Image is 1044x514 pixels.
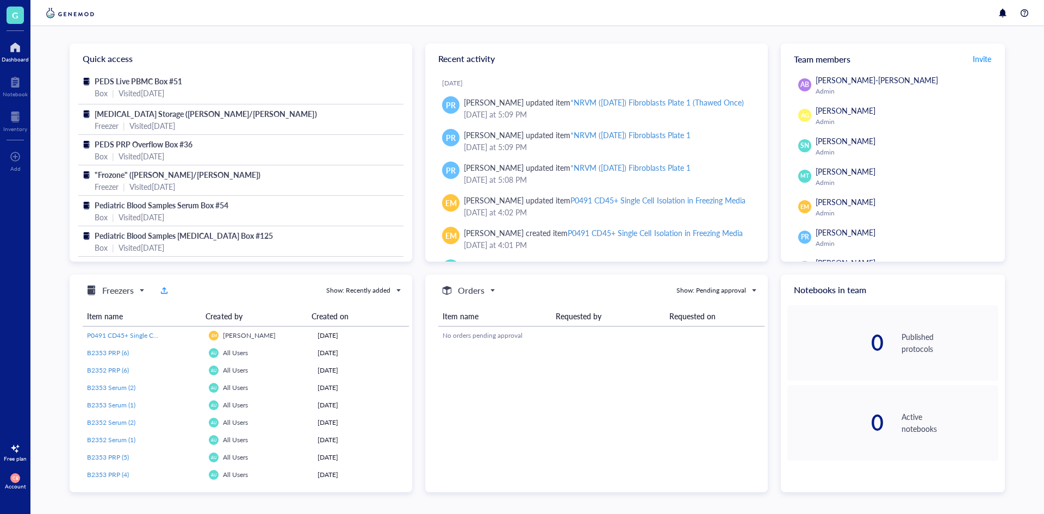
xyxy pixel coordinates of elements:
div: Visited [DATE] [119,211,164,223]
div: Team members [781,44,1005,74]
div: Visited [DATE] [129,181,175,193]
span: B2352 Serum (1) [87,435,135,444]
span: Pediatric Blood Samples Serum Box #54 [95,200,228,210]
span: B2353 PRP (6) [87,348,129,357]
div: [DATE] [318,366,405,375]
div: Box [95,241,108,253]
div: Inventory [3,126,27,132]
a: B2352 Serum (1) [87,435,200,445]
div: [DATE] at 5:09 PM [464,108,750,120]
div: [DATE] at 5:08 PM [464,174,750,185]
span: All Users [223,470,248,479]
span: All Users [223,400,248,410]
a: B2353 PRP (4) [87,470,200,480]
span: All Users [223,418,248,427]
div: Admin [816,87,994,96]
div: | [112,211,114,223]
span: All Users [223,435,248,444]
div: [DATE] [318,400,405,410]
div: Visited [DATE] [119,150,164,162]
div: [PERSON_NAME] updated item [464,162,691,174]
span: [PERSON_NAME]-[PERSON_NAME] [816,75,938,85]
a: B2353 Serum (2) [87,383,200,393]
div: Admin [816,117,994,126]
span: PR [446,164,456,176]
span: AU [211,420,216,425]
div: [DATE] [318,348,405,358]
div: [PERSON_NAME] updated item [464,129,691,141]
div: Free plan [4,455,27,462]
span: PEDS Live PBMC Box #51 [95,76,182,86]
th: Created on [307,306,400,326]
button: Invite [972,50,992,67]
th: Item name [438,306,551,326]
span: EM [211,333,216,338]
span: [PERSON_NAME] [816,135,875,146]
h5: Freezers [102,284,134,297]
div: | [112,150,114,162]
span: AU [211,350,216,355]
div: [DATE] [318,453,405,462]
a: EM[PERSON_NAME] updated itemP0491 CD45+ Single Cell Isolation in Freezing Media[DATE] at 4:02 PM [434,190,759,222]
a: EM[PERSON_NAME] created itemP0491 CD45+ Single Cell Isolation in Freezing Media[DATE] at 4:01 PM [434,222,759,255]
span: PEDS PRP Overflow Box #36 [95,139,192,150]
div: Visited [DATE] [129,120,175,132]
th: Item name [83,306,201,326]
div: *NRVM ([DATE]) Fibroblasts Plate 1 [570,162,690,173]
a: B2352 Serum (2) [87,418,200,428]
div: Box [95,87,108,99]
span: MT [800,172,809,180]
div: Published protocols [902,331,998,355]
div: [PERSON_NAME] created item [464,227,743,239]
div: [DATE] at 4:01 PM [464,239,750,251]
div: [DATE] at 4:02 PM [464,206,750,218]
a: B2352 PRP (6) [87,366,200,375]
span: [PERSON_NAME] [223,331,276,340]
span: PR [801,232,809,242]
span: PR [446,132,456,144]
div: Freezer [95,120,119,132]
div: *NRVM ([DATE]) Fibroblasts Plate 1 [570,129,690,140]
div: 0 [787,332,884,354]
div: [DATE] [318,331,405,340]
span: [MEDICAL_DATA] Storage ([PERSON_NAME]/[PERSON_NAME]) [95,108,317,119]
a: Inventory [3,108,27,132]
div: Add [10,165,21,172]
div: Admin [816,178,994,187]
div: Show: Recently added [326,286,390,295]
span: AG [800,111,809,120]
div: Quick access [70,44,412,74]
span: EM [800,202,809,211]
th: Requested on [665,306,765,326]
div: Visited [DATE] [119,241,164,253]
span: All Users [223,453,248,462]
span: "Frozone" ([PERSON_NAME]/[PERSON_NAME]) [95,169,260,180]
div: Box [95,150,108,162]
div: P0491 CD45+ Single Cell Isolation in Freezing Media [568,227,743,238]
span: [PERSON_NAME] [816,196,875,207]
span: G [12,8,18,22]
div: Show: Pending approval [676,286,746,295]
a: PR[PERSON_NAME] updated item*NRVM ([DATE]) Fibroblasts Plate 1 (Thawed Once)[DATE] at 5:09 PM [434,92,759,125]
span: AU [211,402,216,407]
span: B2353 Serum (2) [87,383,135,392]
div: Box [95,211,108,223]
div: Recent activity [425,44,768,74]
div: | [123,120,125,132]
div: [DATE] [318,418,405,428]
span: AU [211,472,216,477]
span: Invite [973,53,991,64]
span: B2353 PRP (4) [87,470,129,479]
span: [PERSON_NAME] [816,105,875,116]
span: CB [13,475,18,480]
div: [DATE] [442,79,759,88]
span: All Users [223,366,248,375]
div: | [123,181,125,193]
span: B2353 Serum (1) [87,400,135,410]
span: [PERSON_NAME] [816,166,875,177]
span: [PERSON_NAME] [816,227,875,238]
div: [DATE] at 5:09 PM [464,141,750,153]
div: No orders pending approval [443,331,760,340]
span: SN [800,141,809,151]
a: P0491 CD45+ Single Cell Isolation in Freezing Media [87,331,200,340]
